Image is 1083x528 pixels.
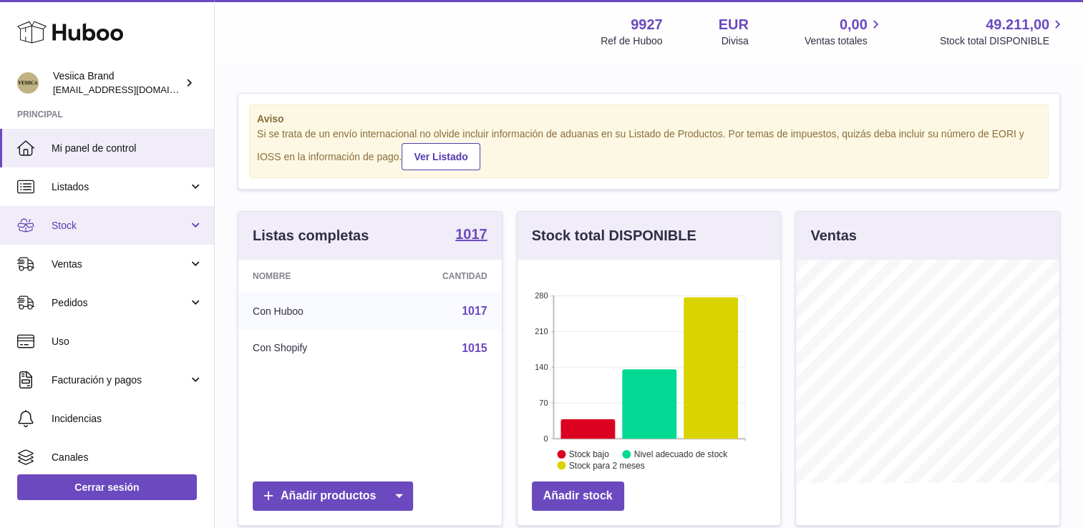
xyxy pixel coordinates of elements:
a: 1017 [455,227,487,244]
span: Incidencias [52,412,203,426]
text: 0 [543,434,548,443]
a: Añadir stock [532,481,624,511]
strong: Aviso [257,112,1041,126]
span: 49.211,00 [986,15,1049,34]
text: 140 [535,363,548,371]
h3: Ventas [810,226,856,245]
th: Cantidad [378,260,501,293]
img: logistic@vesiica.com [17,72,39,94]
text: 70 [539,399,548,407]
span: Mi panel de control [52,142,203,155]
span: Listados [52,180,188,194]
td: Con Huboo [238,293,378,330]
text: Stock para 2 meses [569,461,645,471]
div: Si se trata de un envío internacional no olvide incluir información de aduanas en su Listado de P... [257,127,1041,170]
a: Ver Listado [402,143,480,170]
span: Stock total DISPONIBLE [940,34,1066,48]
a: 1017 [462,305,487,317]
span: 0,00 [840,15,868,34]
a: 49.211,00 Stock total DISPONIBLE [940,15,1066,48]
span: Facturación y pagos [52,373,188,387]
div: Vesiica Brand [53,69,182,97]
strong: 1017 [455,227,487,241]
span: Pedidos [52,296,188,310]
h3: Listas completas [253,226,369,245]
strong: 9927 [631,15,663,34]
strong: EUR [719,15,749,34]
h3: Stock total DISPONIBLE [532,226,696,245]
text: 280 [535,291,548,300]
span: Ventas totales [805,34,884,48]
span: Ventas [52,258,188,271]
span: Uso [52,335,203,348]
a: 0,00 Ventas totales [805,15,884,48]
th: Nombre [238,260,378,293]
div: Ref de Huboo [601,34,662,48]
td: Con Shopify [238,330,378,367]
text: 210 [535,327,548,336]
text: Nivel adecuado de stock [634,449,729,459]
span: Stock [52,219,188,233]
a: Añadir productos [253,481,413,511]
a: Cerrar sesión [17,474,197,500]
div: Divisa [722,34,749,48]
span: [EMAIL_ADDRESS][DOMAIN_NAME] [53,84,210,95]
a: 1015 [462,342,487,354]
text: Stock bajo [569,449,609,459]
span: Canales [52,451,203,464]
